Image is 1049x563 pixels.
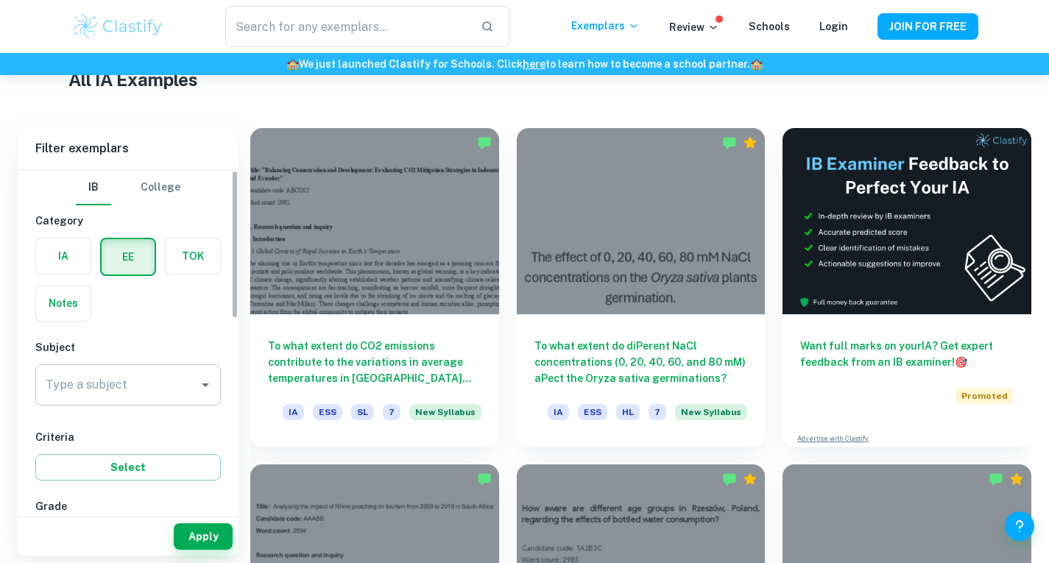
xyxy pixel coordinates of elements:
h6: To what extent do diPerent NaCl concentrations (0, 20, 40, 60, and 80 mM) aPect the Oryza sativa ... [534,338,748,386]
div: Premium [1009,472,1024,486]
span: New Syllabus [675,404,747,420]
div: Starting from the May 2026 session, the ESS IA requirements have changed. We created this exempla... [409,404,481,429]
img: Thumbnail [783,128,1031,314]
button: Help and Feedback [1005,511,1034,541]
button: Apply [174,523,233,550]
span: 7 [649,404,666,420]
img: Marked [989,472,1003,486]
h6: Criteria [35,429,221,445]
h6: Filter exemplars [18,128,239,169]
a: Advertise with Clastify [797,433,869,444]
span: SL [351,404,374,420]
a: To what extent do diPerent NaCl concentrations (0, 20, 40, 60, and 80 mM) aPect the Oryza sativa ... [517,128,766,447]
p: Review [669,19,719,35]
img: Marked [722,135,737,150]
h6: Want full marks on your IA ? Get expert feedback from an IB examiner! [800,338,1014,370]
h6: Subject [35,339,221,355]
h6: Category [35,213,221,229]
a: To what extent do CO2 emissions contribute to the variations in average temperatures in [GEOGRAPH... [250,128,499,447]
button: TOK [166,238,220,274]
button: Notes [36,286,91,321]
span: ESS [578,404,607,420]
a: Want full marks on yourIA? Get expert feedback from an IB examiner!PromotedAdvertise with Clastify [783,128,1031,447]
span: 🎯 [955,356,967,368]
button: JOIN FOR FREE [877,13,978,40]
button: EE [102,239,155,275]
div: Starting from the May 2026 session, the ESS IA requirements have changed. We created this exempla... [675,404,747,429]
button: Select [35,454,221,481]
a: here [523,58,545,70]
div: Premium [743,135,757,150]
h6: We just launched Clastify for Schools. Click to learn how to become a school partner. [3,56,1046,72]
span: HL [616,404,640,420]
span: 🏫 [750,58,763,70]
img: Marked [477,472,492,486]
img: Marked [477,135,492,150]
img: Clastify logo [71,12,165,41]
button: IA [36,238,91,274]
img: Marked [722,472,737,486]
span: IA [548,404,569,420]
button: College [141,170,180,205]
input: Search for any exemplars... [225,6,468,47]
h6: Grade [35,498,221,514]
div: Premium [743,472,757,486]
span: ESS [313,404,342,420]
span: 7 [383,404,400,420]
div: Filter type choice [76,170,180,205]
h1: All IA Examples [68,66,981,93]
button: IB [76,170,111,205]
a: Login [819,21,848,32]
button: Open [195,375,216,395]
span: 🏫 [286,58,299,70]
span: New Syllabus [409,404,481,420]
span: IA [283,404,304,420]
a: Schools [749,21,790,32]
h6: To what extent do CO2 emissions contribute to the variations in average temperatures in [GEOGRAPH... [268,338,481,386]
span: Promoted [956,388,1014,404]
p: Exemplars [571,18,640,34]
